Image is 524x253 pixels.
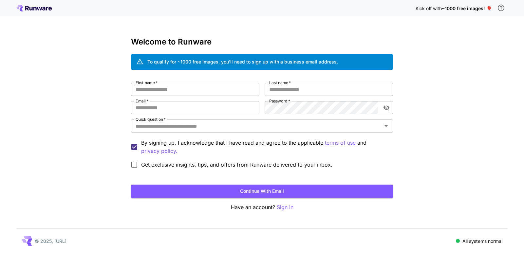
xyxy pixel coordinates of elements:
[136,117,166,122] label: Quick question
[131,185,393,198] button: Continue with email
[277,203,293,211] button: Sign in
[462,238,502,244] p: All systems normal
[416,6,442,11] span: Kick off with
[131,203,393,211] p: Have an account?
[136,80,158,85] label: First name
[325,139,356,147] p: terms of use
[131,37,393,46] h3: Welcome to Runware
[147,58,338,65] div: To qualify for ~1000 free images, you’ll need to sign up with a business email address.
[325,139,356,147] button: By signing up, I acknowledge that I have read and agree to the applicable and privacy policy.
[381,102,392,114] button: toggle password visibility
[141,139,388,155] p: By signing up, I acknowledge that I have read and agree to the applicable and
[141,161,332,169] span: Get exclusive insights, tips, and offers from Runware delivered to your inbox.
[136,98,148,104] label: Email
[382,121,391,131] button: Open
[141,147,178,155] button: By signing up, I acknowledge that I have read and agree to the applicable terms of use and
[141,147,178,155] p: privacy policy.
[495,1,508,14] button: In order to qualify for free credit, you need to sign up with a business email address and click ...
[269,80,291,85] label: Last name
[35,238,66,244] p: © 2025, [URL]
[442,6,492,11] span: ~1000 free images! 🎈
[269,98,290,104] label: Password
